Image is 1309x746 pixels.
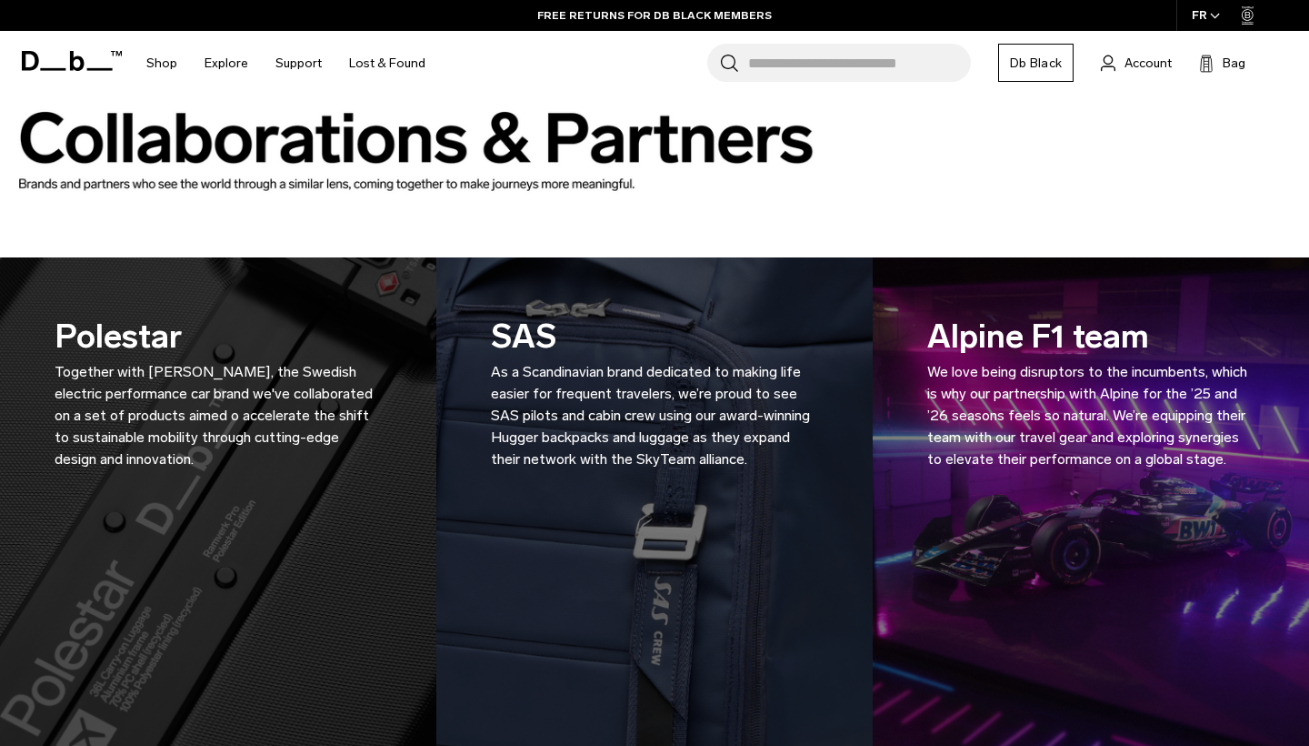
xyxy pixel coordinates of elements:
a: Account [1101,52,1172,74]
a: Explore [205,31,248,96]
p: As a Scandinavian brand dedicated to making life easier for frequent travelers, we’re proud to se... [491,361,818,470]
h3: Polestar [55,312,382,470]
a: FREE RETURNS FOR DB BLACK MEMBERS [537,7,772,24]
h3: SAS [491,312,818,470]
a: Support [275,31,322,96]
h3: Alpine F1 team [927,312,1254,470]
span: Bag [1223,54,1245,73]
a: Lost & Found [349,31,425,96]
a: Db Black [998,44,1074,82]
p: Together with [PERSON_NAME], the Swedish electric performance car brand we've collaborated on a s... [55,361,382,470]
span: Account [1124,54,1172,73]
p: We love being disruptors to the incumbents, which is why our partnership with Alpine for the ’25 ... [927,361,1254,470]
button: Bag [1199,52,1245,74]
nav: Main Navigation [133,31,439,96]
a: Shop [146,31,177,96]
